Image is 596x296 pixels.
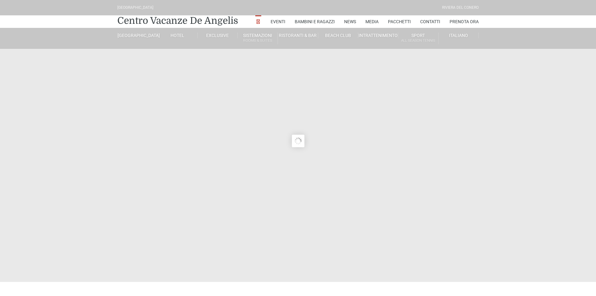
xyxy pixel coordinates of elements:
[439,33,479,38] a: Italiano
[388,15,411,28] a: Pacchetti
[198,33,238,38] a: Exclusive
[117,14,238,27] a: Centro Vacanze De Angelis
[344,15,356,28] a: News
[117,33,157,38] a: [GEOGRAPHIC_DATA]
[238,38,278,44] small: Rooms & Suites
[449,33,468,38] span: Italiano
[157,33,197,38] a: Hotel
[398,38,438,44] small: All Season Tennis
[365,15,379,28] a: Media
[398,33,438,44] a: SportAll Season Tennis
[450,15,479,28] a: Prenota Ora
[295,15,335,28] a: Bambini e Ragazzi
[278,33,318,38] a: Ristoranti & Bar
[420,15,440,28] a: Contatti
[442,5,479,11] div: Riviera Del Conero
[238,33,278,44] a: SistemazioniRooms & Suites
[271,15,285,28] a: Eventi
[358,33,398,38] a: Intrattenimento
[318,33,358,38] a: Beach Club
[117,5,153,11] div: [GEOGRAPHIC_DATA]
